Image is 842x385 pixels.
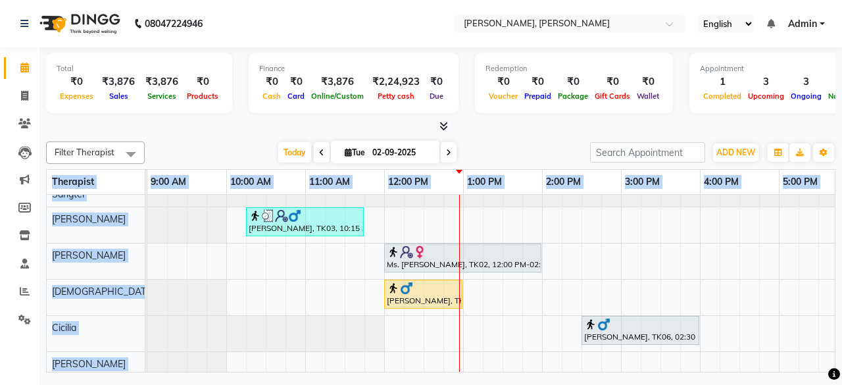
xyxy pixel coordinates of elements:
div: ₹3,876 [97,74,140,90]
button: ADD NEW [713,143,758,162]
span: Tue [341,147,368,157]
span: Cash [259,91,284,101]
b: 08047224946 [145,5,203,42]
a: 10:00 AM [227,172,274,192]
div: [PERSON_NAME], TK03, 10:15 AM-11:45 AM, Balinese Therapy (90) [247,209,362,234]
div: Ms. [PERSON_NAME], TK02, 12:00 PM-02:00 PM, Deep Tissue Therapy (120) [385,245,540,270]
a: 12:00 PM [385,172,432,192]
span: Prepaid [521,91,555,101]
div: ₹3,876 [140,74,184,90]
span: [PERSON_NAME] [52,213,126,225]
div: [PERSON_NAME], TK04, 12:00 PM-01:00 PM, Deep Tissue Therapy (60 Mins) [385,282,461,307]
div: Total [57,63,222,74]
span: Online/Custom [308,91,367,101]
span: Admin [788,17,817,31]
span: Due [426,91,447,101]
a: 5:00 PM [780,172,821,192]
span: Products [184,91,222,101]
div: ₹0 [485,74,521,90]
span: Sangtei [52,188,84,200]
div: ₹3,876 [308,74,367,90]
span: Sales [106,91,132,101]
div: ₹0 [259,74,284,90]
img: logo [34,5,124,42]
span: Gift Cards [591,91,633,101]
div: 1 [700,74,745,90]
div: ₹0 [57,74,97,90]
span: Expenses [57,91,97,101]
span: Filter Therapist [55,147,114,157]
div: ₹0 [633,74,662,90]
span: Cicilia [52,322,76,334]
span: Petty cash [374,91,418,101]
span: Card [284,91,308,101]
span: Upcoming [745,91,787,101]
a: 3:00 PM [622,172,663,192]
a: 2:00 PM [543,172,584,192]
span: Package [555,91,591,101]
div: ₹0 [284,74,308,90]
input: 2025-09-02 [368,143,434,163]
span: Completed [700,91,745,101]
a: 11:00 AM [306,172,353,192]
div: ₹0 [521,74,555,90]
div: ₹0 [425,74,448,90]
input: Search Appointment [590,142,705,163]
div: Finance [259,63,448,74]
a: 1:00 PM [464,172,505,192]
span: [PERSON_NAME] [52,249,126,261]
span: Services [144,91,180,101]
div: 3 [787,74,825,90]
a: 4:00 PM [701,172,742,192]
span: Wallet [633,91,662,101]
span: Ongoing [787,91,825,101]
div: 3 [745,74,787,90]
div: [PERSON_NAME], TK06, 02:30 PM-04:00 PM, Deep Tissue Therapy (90) [583,318,698,343]
div: Redemption [485,63,662,74]
span: Today [278,142,311,163]
span: Voucher [485,91,521,101]
span: Therapist [52,176,94,188]
span: [PERSON_NAME] [52,358,126,370]
div: ₹0 [591,74,633,90]
span: [DEMOGRAPHIC_DATA] [52,286,155,297]
div: ₹0 [184,74,222,90]
span: ADD NEW [716,147,755,157]
a: 9:00 AM [147,172,189,192]
div: ₹0 [555,74,591,90]
div: ₹2,24,923 [367,74,425,90]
